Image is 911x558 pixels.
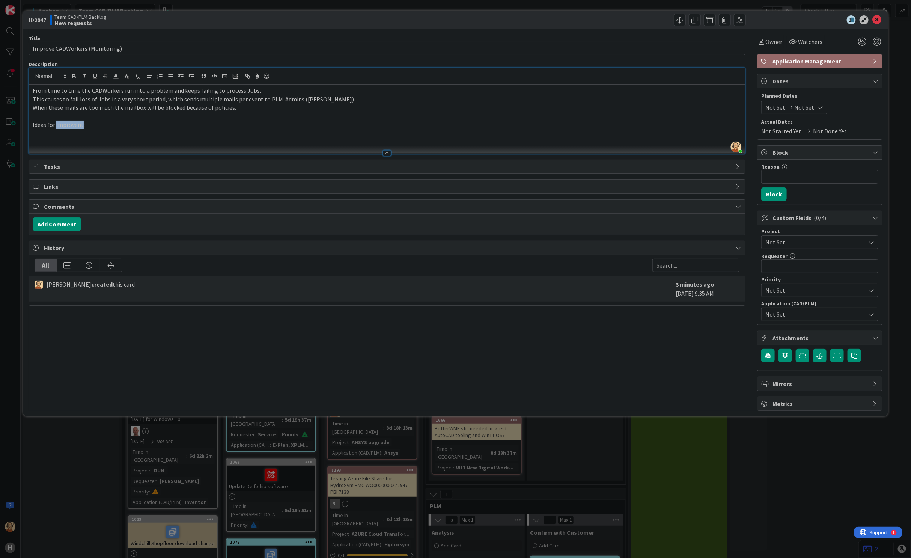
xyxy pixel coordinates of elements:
span: Custom Fields [772,213,869,222]
span: Links [44,182,732,191]
span: ID [29,15,46,24]
span: ( 0/4 ) [814,214,826,222]
span: Block [772,148,869,157]
label: Reason [761,163,780,170]
span: Not Set [765,237,861,247]
img: RH [35,281,43,289]
span: Planned Dates [761,92,878,100]
span: Mirrors [772,379,869,388]
div: All [35,259,57,272]
div: [DATE] 9:35 AM [676,280,739,298]
p: From time to time the CADWorkers run into a problem and keeps failing to process Jobs. [33,86,742,95]
span: Not Set [765,310,865,319]
b: 3 minutes ago [676,281,714,288]
p: This causes to fail lots of Jobs in a very short period, which sends multiple mails per event to ... [33,95,742,104]
b: New requests [54,20,107,26]
span: Actual Dates [761,118,878,126]
span: Not Started Yet [761,127,801,136]
span: Dates [772,77,869,86]
button: Add Comment [33,217,81,231]
div: 1 [39,3,41,9]
div: Project [761,229,878,234]
span: Metrics [772,399,869,408]
span: Description [29,61,58,68]
span: Not Done Yet [813,127,847,136]
p: Ideas for improvent: [33,121,742,129]
span: Attachments [772,333,869,342]
span: Support [16,1,34,10]
span: Not Set [794,103,814,112]
span: Not Set [765,285,861,296]
span: Comments [44,202,732,211]
input: Search... [652,259,739,272]
span: Not Set [765,103,785,112]
img: pChr2R9nIdxUt51zdadCFE49S9KTQinb.png [731,142,741,152]
span: Team CAD/PLM Backlog [54,14,107,20]
input: type card name here... [29,42,746,55]
button: Block [761,187,787,201]
span: [PERSON_NAME] this card [47,280,135,289]
div: Priority [761,277,878,282]
p: When these mails are too much the mailbox will be blocked because of policies. [33,103,742,112]
span: Tasks [44,162,732,171]
div: Application (CAD/PLM) [761,301,878,306]
label: Requester [761,253,788,259]
b: 2047 [34,16,46,24]
label: Title [29,35,41,42]
span: History [44,243,732,252]
span: Application Management [772,57,869,66]
span: Watchers [798,37,822,46]
span: Owner [765,37,782,46]
b: created [91,281,113,288]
